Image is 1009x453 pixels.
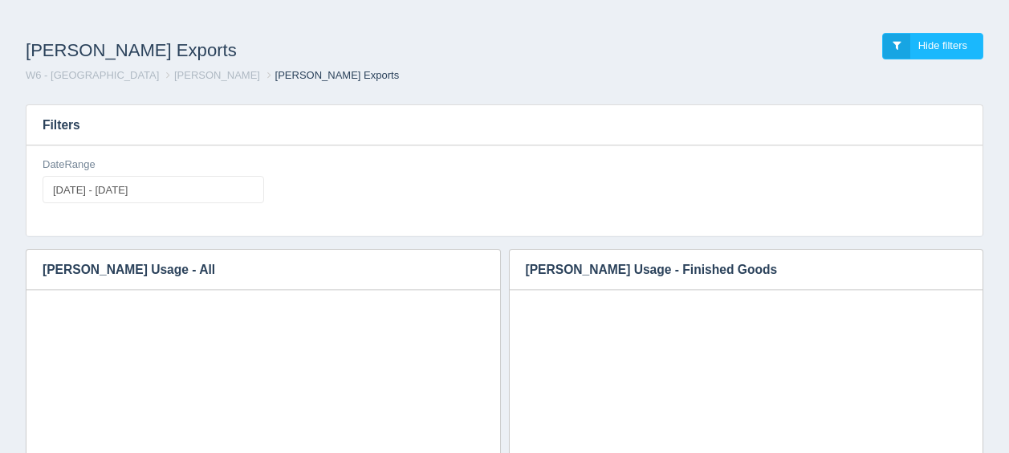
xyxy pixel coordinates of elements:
h3: Filters [26,105,983,145]
a: [PERSON_NAME] [174,69,260,81]
li: [PERSON_NAME] Exports [263,68,400,84]
span: Hide filters [918,39,967,51]
h3: [PERSON_NAME] Usage - All [26,250,476,290]
label: DateRange [43,157,96,173]
a: Hide filters [882,33,983,59]
a: W6 - [GEOGRAPHIC_DATA] [26,69,159,81]
h1: [PERSON_NAME] Exports [26,33,505,68]
h3: [PERSON_NAME] Usage - Finished Goods [510,250,959,290]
